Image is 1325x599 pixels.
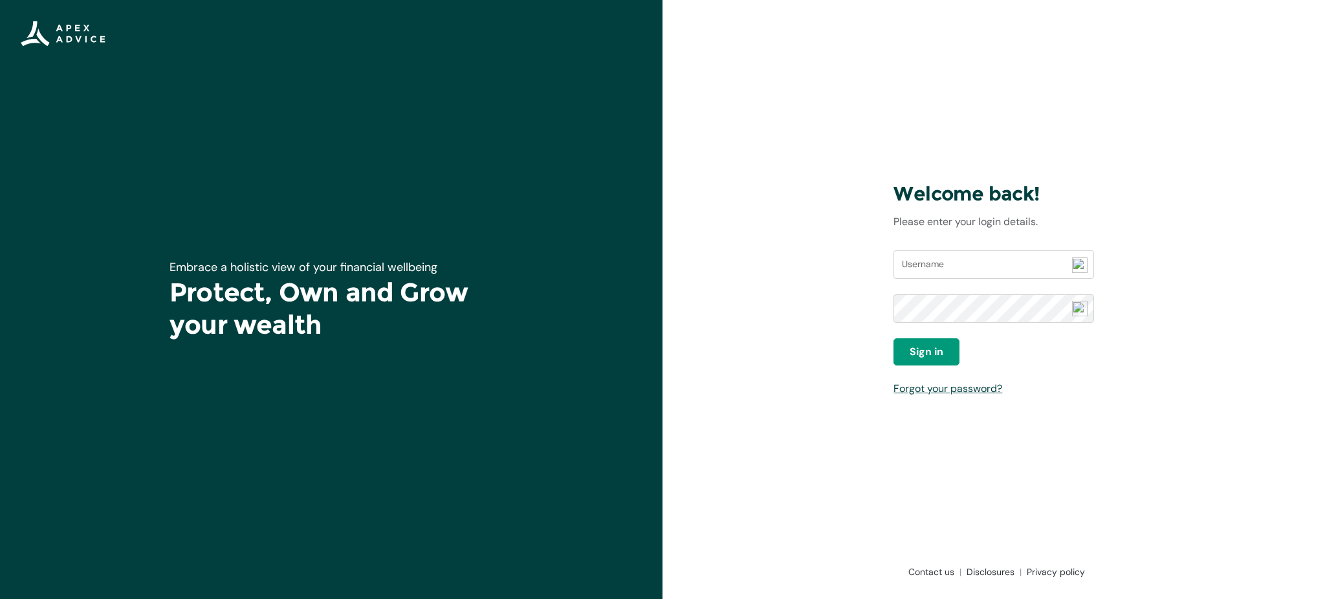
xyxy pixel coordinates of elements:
button: Sign in [893,338,959,365]
h1: Protect, Own and Grow your wealth [170,276,493,341]
img: Apex Advice Group [21,21,105,47]
a: Contact us [903,565,961,578]
a: Disclosures [961,565,1022,578]
a: Privacy policy [1022,565,1085,578]
img: npw-badge-icon.svg [1072,301,1088,316]
h3: Welcome back! [893,182,1093,206]
p: Please enter your login details. [893,214,1093,230]
span: Embrace a holistic view of your financial wellbeing [170,259,437,275]
img: npw-badge-icon.svg [1072,257,1088,273]
input: Username [893,250,1093,279]
a: Forgot your password? [893,382,1002,395]
span: Sign in [910,344,943,360]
